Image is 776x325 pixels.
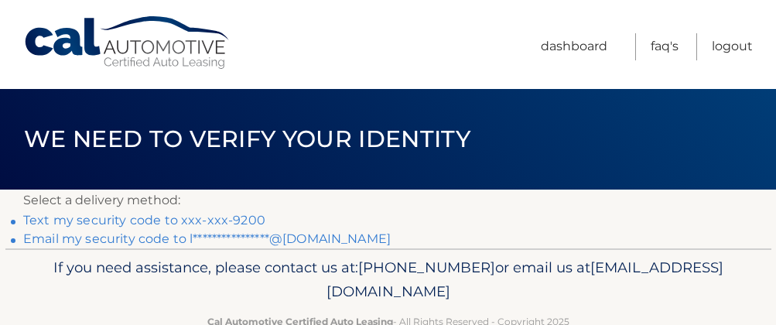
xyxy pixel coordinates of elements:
[651,33,679,60] a: FAQ's
[23,190,753,211] p: Select a delivery method:
[29,255,748,305] p: If you need assistance, please contact us at: or email us at
[541,33,607,60] a: Dashboard
[23,15,232,70] a: Cal Automotive
[23,213,265,227] a: Text my security code to xxx-xxx-9200
[24,125,470,153] span: We need to verify your identity
[712,33,753,60] a: Logout
[358,258,495,276] span: [PHONE_NUMBER]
